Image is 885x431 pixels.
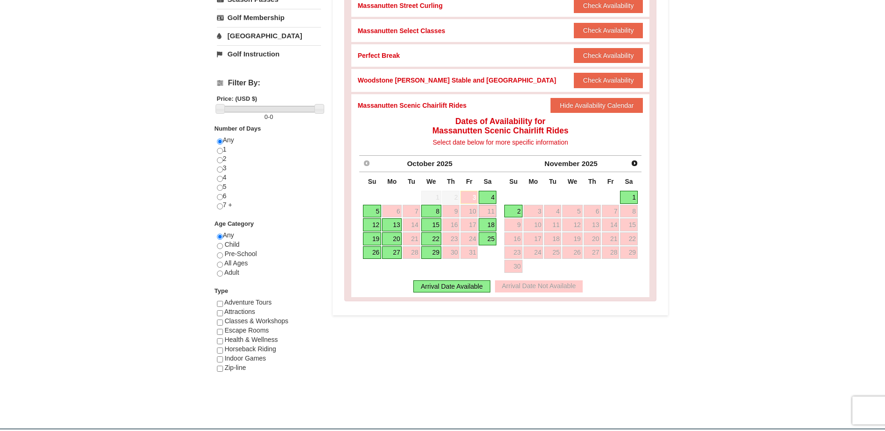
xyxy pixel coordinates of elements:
a: 24 [460,232,478,245]
a: 7 [602,205,619,218]
label: - [217,112,321,122]
a: 30 [442,246,460,259]
span: Select date below for more specific information [432,139,568,146]
span: 1 [421,191,441,204]
span: Monday [387,178,397,185]
a: 25 [479,232,496,245]
strong: Type [215,287,228,294]
span: Horseback Riding [224,345,276,353]
span: 2025 [437,160,453,167]
span: 2 [442,191,460,204]
button: Check Availability [574,48,643,63]
a: 19 [562,232,582,245]
span: Wednesday [426,178,436,185]
a: 16 [442,218,460,231]
div: Perfect Break [358,51,400,60]
a: 19 [363,232,381,245]
a: 1 [620,191,638,204]
a: 8 [620,205,638,218]
span: Saturday [625,178,633,185]
button: Hide Availability Calendar [551,98,643,113]
span: Adult [224,269,239,276]
a: 17 [460,218,478,231]
a: 13 [382,218,402,231]
span: Friday [607,178,614,185]
a: Next [628,157,641,170]
a: 22 [620,232,638,245]
a: 23 [442,232,460,245]
a: 12 [562,218,582,231]
div: Any 1 2 3 4 5 6 7 + [217,136,321,219]
span: Zip-line [224,364,246,371]
span: Indoor Games [224,355,266,362]
a: 31 [460,246,478,259]
a: 29 [620,246,638,259]
a: 3 [523,205,543,218]
a: 20 [382,232,402,245]
span: Sunday [509,178,518,185]
div: Massanutten Scenic Chairlift Rides [358,101,467,110]
button: Check Availability [574,73,643,88]
div: Arrival Date Available [413,280,490,292]
a: 4 [479,191,496,204]
h4: Filter By: [217,79,321,87]
a: 9 [442,205,460,218]
a: 3 [460,191,478,204]
a: Golf Instruction [217,45,321,63]
a: 13 [584,218,601,231]
span: November [544,160,579,167]
a: 26 [363,246,381,259]
a: 14 [602,218,619,231]
a: 27 [382,246,402,259]
a: 6 [382,205,402,218]
a: 16 [504,232,523,245]
a: 10 [523,218,543,231]
span: Thursday [588,178,596,185]
span: Next [631,160,638,167]
span: Attractions [224,308,255,315]
strong: Price: (USD $) [217,95,258,102]
a: 12 [363,218,381,231]
span: Thursday [447,178,455,185]
a: 15 [421,218,441,231]
a: 30 [504,260,523,273]
a: 11 [479,205,496,218]
a: 10 [460,205,478,218]
span: Tuesday [549,178,557,185]
span: October [407,160,434,167]
span: 2025 [582,160,598,167]
a: 2 [504,205,523,218]
a: 6 [584,205,601,218]
a: 22 [421,232,441,245]
a: 29 [421,246,441,259]
a: Prev [360,157,373,170]
span: Pre-School [224,250,257,257]
a: 27 [584,246,601,259]
span: Classes & Workshops [224,317,288,325]
a: 15 [620,218,638,231]
a: 20 [584,232,601,245]
a: 14 [403,218,420,231]
h4: Dates of Availability for Massanutten Scenic Chairlift Rides [358,117,643,135]
a: 25 [544,246,561,259]
span: Saturday [484,178,492,185]
a: 24 [523,246,543,259]
span: Sunday [368,178,376,185]
a: 4 [544,205,561,218]
strong: Age Category [215,220,254,227]
a: 23 [504,246,523,259]
span: Escape Rooms [224,327,269,334]
div: Massanutten Select Classes [358,26,446,35]
div: Massanutten Street Curling [358,1,443,10]
a: [GEOGRAPHIC_DATA] [217,27,321,44]
a: 9 [504,218,523,231]
div: Any [217,231,321,286]
span: Adventure Tours [224,299,272,306]
span: Child [224,241,239,248]
span: 0 [265,113,268,120]
a: 28 [602,246,619,259]
a: 8 [421,205,441,218]
span: Prev [363,160,370,167]
a: 21 [403,232,420,245]
a: 5 [562,205,582,218]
